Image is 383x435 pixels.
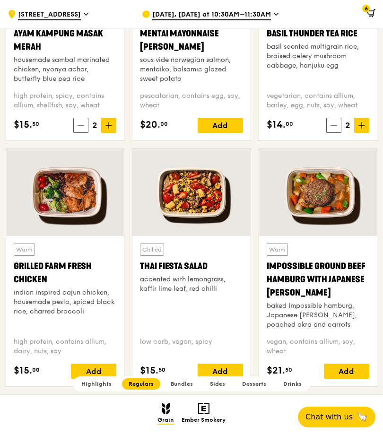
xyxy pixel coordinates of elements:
div: Add [198,364,243,379]
div: low carb, vegan, spicy [140,337,243,356]
div: Thai Fiesta Salad [140,260,243,273]
span: $14. [267,118,286,132]
div: Warm [267,244,288,256]
img: Grain mobile logo [162,403,170,414]
img: Ember Smokery mobile logo [198,403,209,414]
span: $15. [14,364,32,378]
div: housemade sambal marinated chicken, nyonya achar, butterfly blue pea rice [14,55,116,84]
div: Warm [14,244,35,256]
span: Ember Smokery [182,417,226,425]
div: high protein, spicy, contains allium, shellfish, soy, wheat [14,91,116,110]
div: vegan, contains allium, soy, wheat [267,337,369,356]
span: 00 [160,120,168,128]
span: 50 [32,120,39,128]
span: 00 [286,120,293,128]
div: pescatarian, contains egg, soy, wheat [140,91,243,110]
span: $21. [267,364,285,378]
div: sous vide norwegian salmon, mentaiko, balsamic glazed sweet potato [140,55,243,84]
span: [DATE], [DATE] at 10:30AM–11:30AM [152,10,271,20]
span: [STREET_ADDRESS] [18,10,81,20]
div: accented with lemongrass, kaffir lime leaf, red chilli [140,275,243,294]
span: $15. [14,118,32,132]
div: Mentai Mayonnaise [PERSON_NAME] [140,27,243,53]
div: Add [324,364,369,379]
span: 6 [362,5,370,12]
button: Chat with us🦙 [298,407,375,427]
span: 50 [285,366,292,374]
div: Ayam Kampung Masak Merah [14,27,116,53]
div: Add [71,364,116,379]
div: baked Impossible hamburg, Japanese [PERSON_NAME], poached okra and carrots [267,301,369,330]
div: high protein, contains allium, dairy, nuts, soy [14,337,116,356]
div: indian inspired cajun chicken, housemade pesto, spiced black rice, charred broccoli [14,288,116,316]
div: vegetarian, contains allium, barley, egg, nuts, soy, wheat [267,91,369,110]
div: Basil Thunder Tea Rice [267,27,369,40]
div: basil scented multigrain rice, braised celery mushroom cabbage, hanjuku egg [267,42,369,70]
div: Add [198,118,243,133]
span: 00 [32,366,40,374]
div: Grilled Farm Fresh Chicken [14,260,116,286]
span: 50 [158,366,165,374]
span: 2 [88,119,101,132]
div: Impossible Ground Beef Hamburg with Japanese [PERSON_NAME] [267,260,369,299]
span: $20. [140,118,160,132]
span: 🦙 [357,411,368,423]
span: $15. [140,364,158,378]
span: Chat with us [305,411,353,423]
span: Grain [157,417,174,425]
span: 2 [341,119,354,132]
div: Chilled [140,244,164,256]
